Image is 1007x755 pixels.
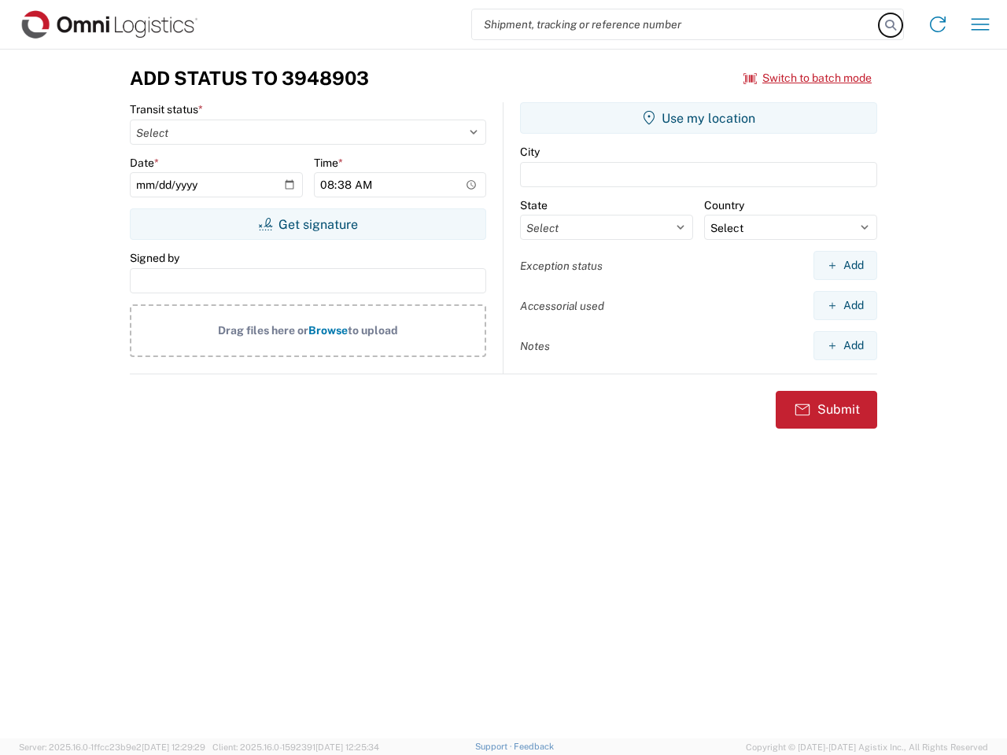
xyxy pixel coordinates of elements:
[813,251,877,280] button: Add
[348,324,398,337] span: to upload
[520,259,603,273] label: Exception status
[520,102,877,134] button: Use my location
[130,67,369,90] h3: Add Status to 3948903
[704,198,744,212] label: Country
[746,740,988,754] span: Copyright © [DATE]-[DATE] Agistix Inc., All Rights Reserved
[776,391,877,429] button: Submit
[514,742,554,751] a: Feedback
[308,324,348,337] span: Browse
[142,742,205,752] span: [DATE] 12:29:29
[314,156,343,170] label: Time
[19,742,205,752] span: Server: 2025.16.0-1ffcc23b9e2
[520,145,540,159] label: City
[520,198,548,212] label: State
[472,9,880,39] input: Shipment, tracking or reference number
[130,156,159,170] label: Date
[130,251,179,265] label: Signed by
[130,208,486,240] button: Get signature
[212,742,379,752] span: Client: 2025.16.0-1592391
[315,742,379,752] span: [DATE] 12:25:34
[475,742,515,751] a: Support
[130,102,203,116] label: Transit status
[813,291,877,320] button: Add
[520,339,550,353] label: Notes
[813,331,877,360] button: Add
[520,299,604,313] label: Accessorial used
[218,324,308,337] span: Drag files here or
[743,65,872,91] button: Switch to batch mode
